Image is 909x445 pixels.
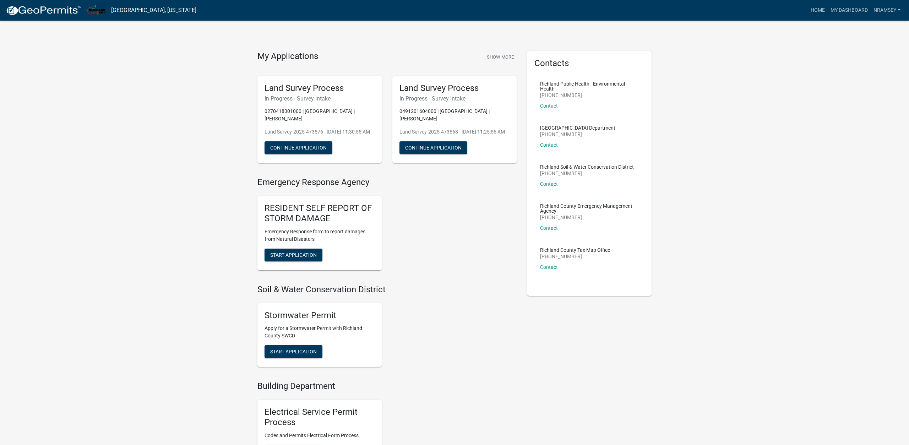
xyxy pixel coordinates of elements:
a: Contact [540,142,558,148]
a: Contact [540,181,558,187]
span: Start Application [270,349,317,354]
p: [PHONE_NUMBER] [540,93,639,98]
p: Richland County Emergency Management Agency [540,203,639,213]
h4: My Applications [257,51,318,62]
a: Contact [540,264,558,270]
h6: In Progress - Survey Intake [399,95,510,102]
img: Richland County, Ohio [87,5,105,15]
h5: Stormwater Permit [265,310,375,321]
span: Start Application [270,252,317,257]
a: Contact [540,225,558,231]
p: Codes and Permits Electrical Form Process [265,432,375,439]
p: Richland Public Health - Environmental Health [540,81,639,91]
h5: Land Survey Process [399,83,510,93]
h4: Emergency Response Agency [257,177,517,188]
p: [PHONE_NUMBER] [540,215,639,220]
h5: Land Survey Process [265,83,375,93]
h4: Soil & Water Conservation District [257,284,517,295]
button: Start Application [265,249,322,261]
a: [GEOGRAPHIC_DATA], [US_STATE] [111,4,196,16]
p: [PHONE_NUMBER] [540,171,634,176]
a: Contact [540,103,558,109]
p: [PHONE_NUMBER] [540,254,610,259]
button: Show More [484,51,517,63]
p: 0270418301000 | [GEOGRAPHIC_DATA] | [PERSON_NAME] [265,108,375,123]
h5: RESIDENT SELF REPORT OF STORM DAMAGE [265,203,375,224]
a: Home [808,4,828,17]
h5: Contacts [534,58,644,69]
p: Emergency Response form to report damages from Natural Disasters [265,228,375,243]
a: My Dashboard [828,4,871,17]
button: Start Application [265,345,322,358]
button: Continue Application [399,141,467,154]
p: Richland Soil & Water Conservation District [540,164,634,169]
p: [PHONE_NUMBER] [540,132,615,137]
p: Land Survey-2025-473568 - [DATE] 11:25:56 AM [399,128,510,136]
a: nramsey [871,4,903,17]
p: 0491201604000 | [GEOGRAPHIC_DATA] | [PERSON_NAME] [399,108,510,123]
p: Land Survey-2025-473576 - [DATE] 11:30:55 AM [265,128,375,136]
p: Apply for a Stormwater Permit with Richland County SWCD [265,325,375,340]
button: Continue Application [265,141,332,154]
p: [GEOGRAPHIC_DATA] Department [540,125,615,130]
h6: In Progress - Survey Intake [265,95,375,102]
p: Richland County Tax Map Office [540,248,610,253]
h5: Electrical Service Permit Process [265,407,375,428]
h4: Building Department [257,381,517,391]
